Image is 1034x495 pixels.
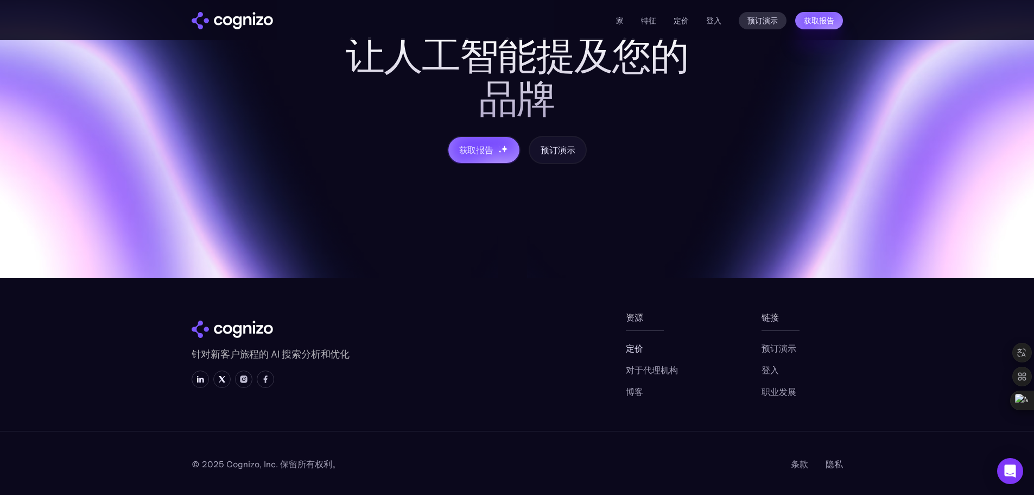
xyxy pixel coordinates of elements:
font: 登入 [762,365,779,375]
img: 星星 [501,145,508,152]
img: cognizo 徽标 [192,12,273,29]
font: 获取报告 [459,145,493,155]
a: 定价 [626,342,643,355]
font: 登入 [706,16,721,26]
div: 打开 Intercom Messenger [997,458,1023,484]
a: 博客 [626,385,643,398]
font: 链接 [762,312,779,323]
font: 预订演示 [747,16,778,25]
a: 条款 [791,458,808,471]
font: 职业发展 [762,386,796,397]
a: 登入 [706,14,721,27]
a: 职业发展 [762,385,796,398]
a: 预订演示 [529,136,587,164]
a: 获取报告 [795,12,843,29]
a: 对于代理机构 [626,364,678,377]
a: 预订演示 [762,342,796,355]
a: 家 [192,12,273,29]
font: 资源 [626,312,644,323]
font: 对于代理机构 [626,365,678,375]
font: 隐私 [826,459,843,469]
img: cognizo 徽标 [192,321,273,338]
img: X 图标 [218,375,226,384]
a: 隐私 [826,458,843,471]
a: 定价 [674,16,689,26]
a: 预订演示 [739,12,786,29]
a: 特征 [641,16,656,26]
img: 星星 [498,150,502,154]
font: 定价 [626,343,643,354]
font: 博客 [626,386,643,397]
img: LinkedIn 图标 [196,375,205,384]
a: 家 [616,16,624,26]
font: 获取报告 [804,16,834,25]
a: 登入 [762,364,779,377]
font: 条款 [791,459,808,469]
img: 星星 [498,146,500,148]
font: 让人工智能提及您的品牌 [346,31,689,123]
font: 针对新客户旅程的 AI 搜索分析和优化 [192,348,350,360]
font: © 2025 Cognizo, Inc. 保留所有权利。 [192,459,341,469]
font: 预订演示 [541,145,575,155]
a: 获取报告星星星星星星 [447,136,521,164]
font: 预订演示 [762,343,796,354]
